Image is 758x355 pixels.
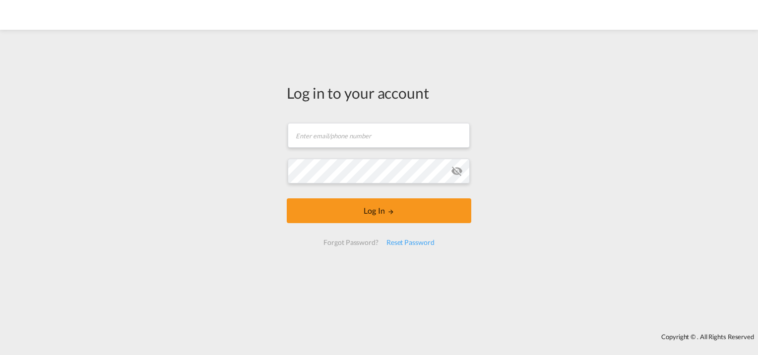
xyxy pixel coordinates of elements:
div: Reset Password [382,234,439,251]
button: LOGIN [287,198,471,223]
md-icon: icon-eye-off [451,165,463,177]
div: Forgot Password? [319,234,382,251]
div: Log in to your account [287,82,471,103]
input: Enter email/phone number [288,123,470,148]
